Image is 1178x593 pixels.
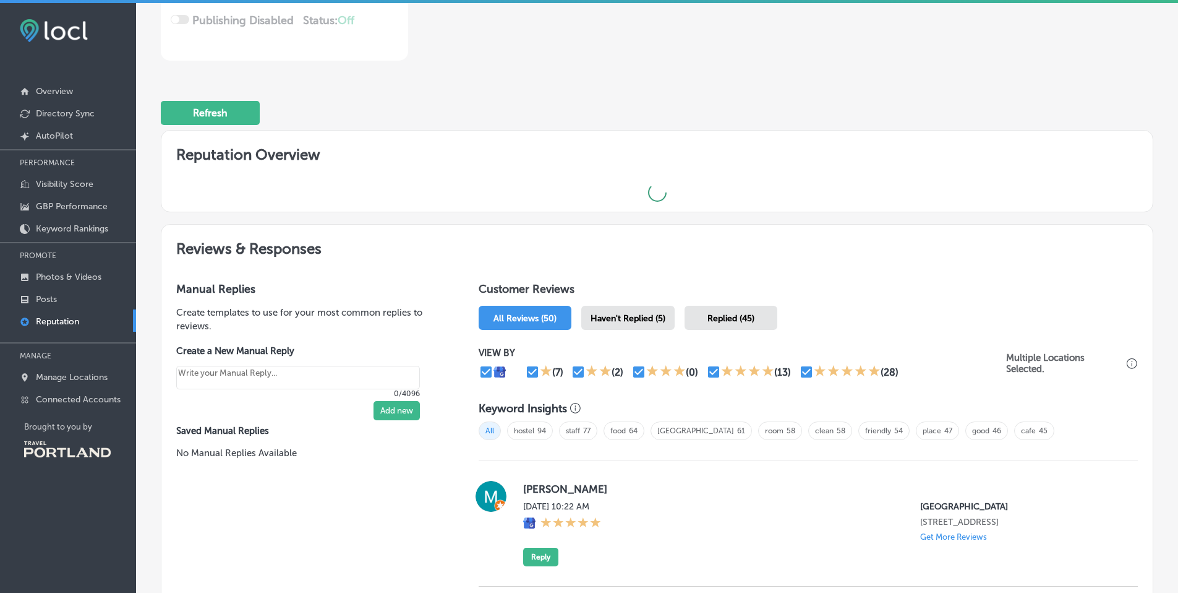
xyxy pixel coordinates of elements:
[161,225,1153,267] h2: Reviews & Responses
[479,282,1138,301] h1: Customer Reviews
[540,517,601,530] div: 5 Stars
[36,272,101,282] p: Photos & Videos
[176,345,420,357] label: Create a New Manual Reply
[537,426,546,435] a: 94
[36,131,73,141] p: AutoPilot
[161,101,260,125] button: Refresh
[1006,352,1124,374] p: Multiple Locations Selected.
[36,372,108,383] p: Manage Locations
[36,316,79,327] p: Reputation
[176,366,420,389] textarea: Create your Quick Reply
[373,401,420,420] button: Add new
[24,441,111,457] img: Travel Portland
[36,223,108,234] p: Keyword Rankings
[479,347,1006,358] p: VIEW BY
[24,422,136,431] p: Brought to you by
[865,426,891,435] a: friendly
[837,426,845,435] a: 58
[657,426,734,435] a: [GEOGRAPHIC_DATA]
[36,86,73,97] p: Overview
[36,394,121,405] p: Connected Accounts
[774,366,791,378] div: (13)
[566,426,580,435] a: staff
[923,426,941,435] a: place
[176,306,439,333] p: Create templates to use for your most common replies to reviews.
[36,108,95,119] p: Directory Sync
[881,366,898,378] div: (28)
[894,426,903,435] a: 54
[721,365,774,379] div: 4 Stars
[540,365,552,379] div: 1 Star
[920,501,1118,512] p: Northwest Portland Hostel
[787,426,795,435] a: 58
[1039,426,1048,435] a: 45
[514,426,534,435] a: hostel
[1021,426,1036,435] a: cafe
[920,517,1118,527] p: 479 NW 18th Ave
[944,426,952,435] a: 47
[176,282,439,296] h3: Manual Replies
[686,366,698,378] div: (0)
[610,426,626,435] a: food
[36,179,93,189] p: Visibility Score
[646,365,686,379] div: 3 Stars
[552,366,563,378] div: (7)
[493,313,557,324] span: All Reviews (50)
[765,426,783,435] a: room
[479,402,567,415] h3: Keyword Insights
[629,426,638,435] a: 64
[20,19,88,42] img: fda3e92497d09a02dc62c9cd864e3231.png
[814,365,881,379] div: 5 Stars
[36,201,108,212] p: GBP Performance
[176,389,420,398] p: 0/4096
[591,313,665,324] span: Haven't Replied (5)
[523,501,601,512] label: [DATE] 10:22 AM
[586,365,612,379] div: 2 Stars
[176,446,439,460] p: No Manual Replies Available
[583,426,591,435] a: 77
[161,131,1153,173] h2: Reputation Overview
[920,532,987,542] p: Get More Reviews
[737,426,745,435] a: 61
[992,426,1001,435] a: 46
[972,426,989,435] a: good
[479,422,501,440] span: All
[36,294,57,305] p: Posts
[176,425,439,436] label: Saved Manual Replies
[707,313,754,324] span: Replied (45)
[523,483,1118,495] label: [PERSON_NAME]
[815,426,834,435] a: clean
[612,366,623,378] div: (2)
[523,548,558,566] button: Reply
